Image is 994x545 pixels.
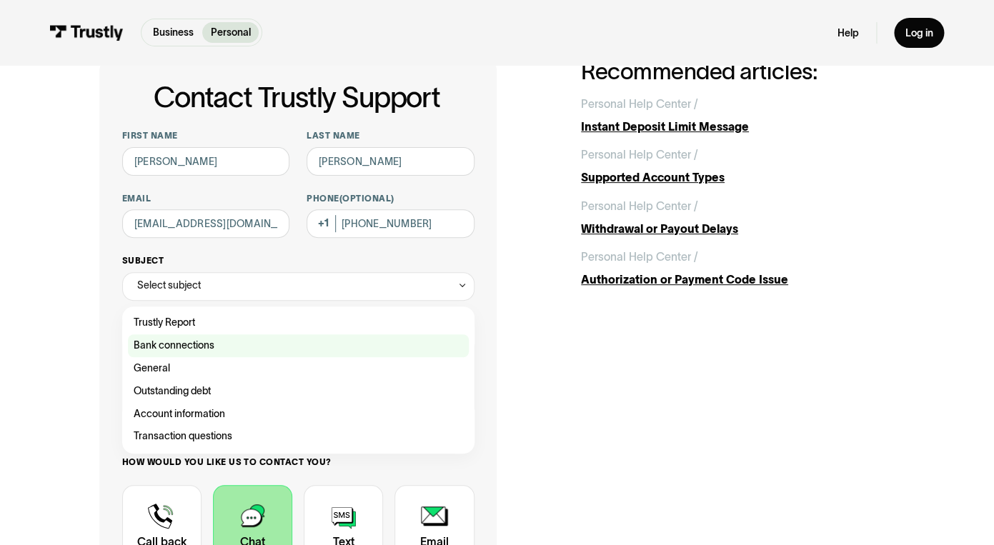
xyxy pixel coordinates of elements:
div: Log in [905,26,933,39]
span: (Optional) [339,194,394,203]
span: Trustly Report [134,314,195,331]
a: Log in [894,18,945,48]
div: Personal Help Center / [581,249,698,266]
a: Help [838,26,859,39]
label: Phone [307,193,474,204]
div: Authorization or Payment Code Issue [581,271,895,289]
div: Withdrawal or Payout Delays [581,221,895,238]
label: Last name [307,130,474,141]
a: Personal Help Center /Withdrawal or Payout Delays [581,198,895,238]
p: Business [153,25,194,40]
input: Alex [122,147,290,176]
h1: Contact Trustly Support [119,82,474,114]
nav: Select subject [122,301,474,454]
div: Personal Help Center / [581,146,698,164]
span: Outstanding debt [134,383,211,400]
label: Subject [122,255,474,266]
div: Instant Deposit Limit Message [581,119,895,136]
div: Select subject [137,277,201,294]
label: Email [122,193,290,204]
span: Bank connections [134,337,214,354]
div: Personal Help Center / [581,198,698,215]
img: Trustly Logo [50,25,124,41]
span: General [134,360,170,377]
input: (555) 555-5555 [307,209,474,238]
label: How would you like us to contact you? [122,456,474,468]
label: First name [122,130,290,141]
span: Account information [134,406,225,423]
div: Personal Help Center / [581,96,698,113]
h2: Recommended articles: [581,59,895,84]
a: Personal Help Center /Authorization or Payment Code Issue [581,249,895,289]
div: Select subject [122,272,474,301]
a: Personal Help Center /Instant Deposit Limit Message [581,96,895,136]
input: alex@mail.com [122,209,290,238]
input: Howard [307,147,474,176]
span: Transaction questions [134,428,232,445]
div: Supported Account Types [581,169,895,186]
a: Business [144,22,202,43]
a: Personal Help Center /Supported Account Types [581,146,895,186]
a: Personal [202,22,259,43]
p: Personal [210,25,250,40]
